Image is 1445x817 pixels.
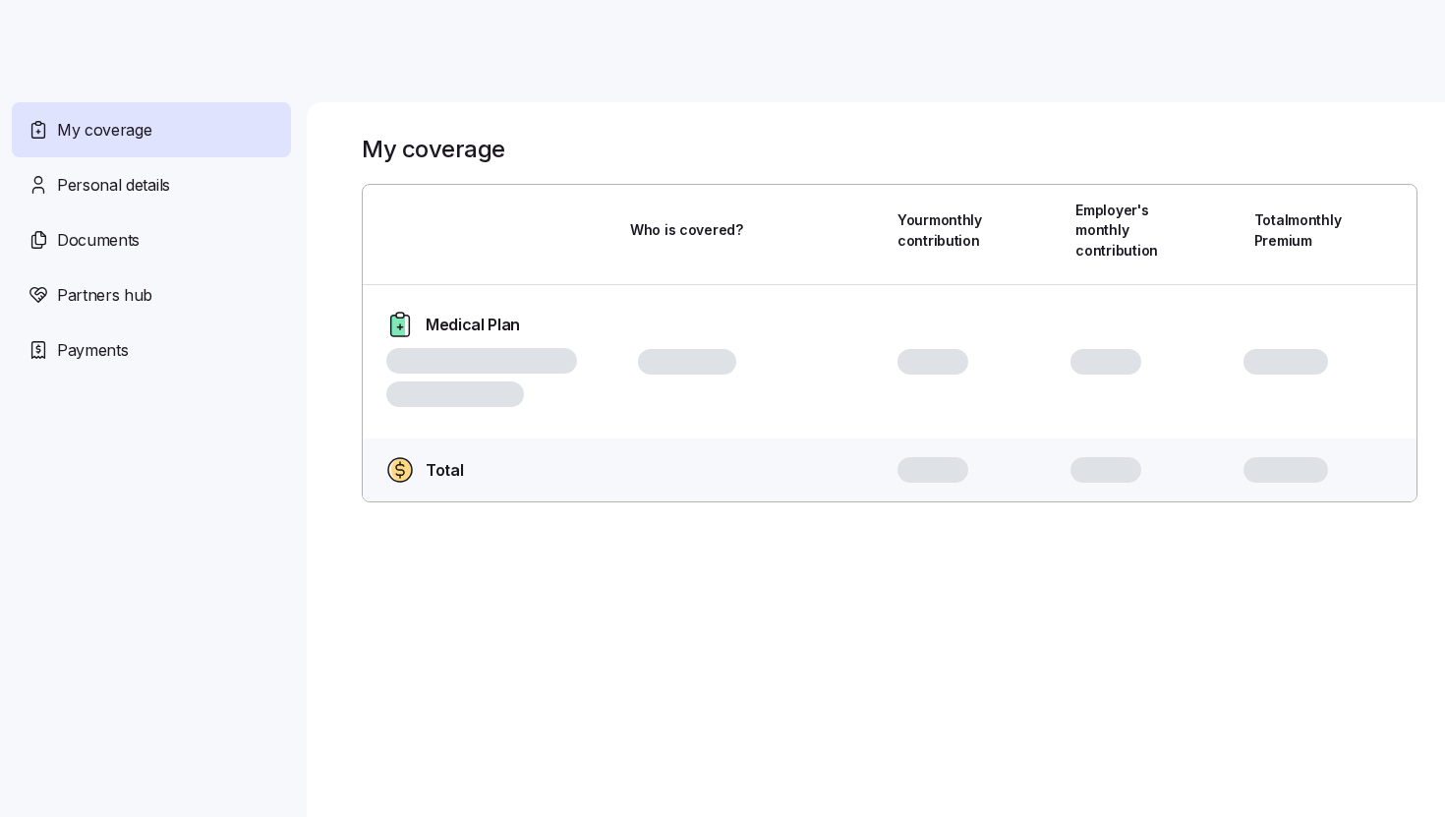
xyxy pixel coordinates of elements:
span: Documents [57,228,140,253]
span: Employer's monthly contribution [1075,201,1158,261]
a: Payments [12,322,291,378]
span: Total monthly Premium [1254,210,1342,251]
a: Personal details [12,157,291,212]
span: Total [426,458,463,483]
a: Partners hub [12,267,291,322]
span: Personal details [57,173,170,198]
span: Partners hub [57,283,152,308]
span: Who is covered? [630,220,743,240]
a: My coverage [12,102,291,157]
a: Documents [12,212,291,267]
span: Your monthly contribution [897,210,982,251]
span: Payments [57,338,128,363]
span: Medical Plan [426,313,520,337]
span: My coverage [57,118,151,143]
h1: My coverage [362,134,505,164]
